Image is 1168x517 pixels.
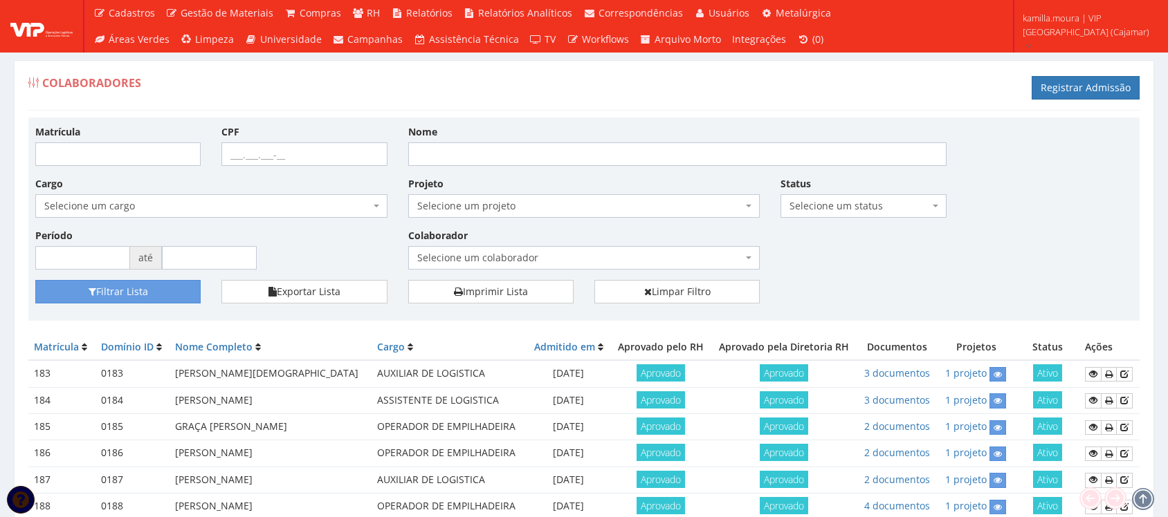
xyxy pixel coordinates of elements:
a: Imprimir Lista [408,280,574,303]
a: 1 projeto [945,420,987,433]
label: Colaborador [408,229,468,243]
a: 3 documentos [864,366,930,379]
span: Aprovado [760,471,808,488]
span: Aprovado [637,471,685,488]
label: Projeto [408,177,444,191]
span: Compras [300,6,341,19]
td: [PERSON_NAME] [170,440,372,467]
span: Aprovado [760,364,808,382]
td: AUXILIAR DE LOGISTICA [372,360,527,387]
td: OPERADOR DE EMPILHADEIRA [372,414,527,440]
span: Selecione um projeto [408,194,760,218]
th: Projetos [937,335,1015,360]
a: Limpeza [175,26,240,53]
td: [DATE] [527,414,610,440]
td: 187 [28,467,95,493]
button: Exportar Lista [221,280,387,303]
span: até [130,246,162,270]
span: Ativo [1033,417,1062,435]
span: Ativo [1033,471,1062,488]
span: Campanhas [347,32,403,46]
td: 0183 [95,360,170,387]
td: [DATE] [527,387,610,413]
a: 1 projeto [945,393,987,406]
td: [DATE] [527,440,610,467]
td: [PERSON_NAME] [170,467,372,493]
td: GRAÇA [PERSON_NAME] [170,414,372,440]
a: 1 projeto [945,366,987,379]
span: Selecione um projeto [417,199,743,213]
span: Limpeza [195,32,234,46]
th: Ações [1079,335,1140,360]
label: Cargo [35,177,63,191]
span: Áreas Verdes [109,32,170,46]
span: Aprovado [760,444,808,461]
td: [PERSON_NAME][DEMOGRAPHIC_DATA] [170,360,372,387]
img: logo [10,16,73,37]
a: Universidade [239,26,327,53]
td: 0184 [95,387,170,413]
a: 4 documentos [864,499,930,512]
span: Assistência Técnica [429,32,519,46]
td: 185 [28,414,95,440]
a: Integrações [727,26,792,53]
span: Selecione um cargo [35,194,387,218]
label: Nome [408,125,437,139]
span: Ativo [1033,364,1062,382]
span: Relatórios [406,6,453,19]
span: (0) [812,32,823,46]
span: Usuários [709,6,749,19]
a: Campanhas [327,26,409,53]
td: 0185 [95,414,170,440]
a: Áreas Verdes [88,26,175,53]
span: Aprovado [760,497,808,514]
span: Arquivo Morto [655,32,721,46]
span: Integrações [732,32,786,46]
a: Cargo [377,340,405,353]
span: Aprovado [637,417,685,435]
span: Ativo [1033,444,1062,461]
a: Workflows [561,26,635,53]
span: Relatórios Analíticos [478,6,572,19]
a: Domínio ID [101,340,154,353]
td: 0187 [95,467,170,493]
span: Selecione um colaborador [408,246,760,270]
th: Status [1015,335,1079,360]
span: Aprovado [637,444,685,461]
span: Selecione um status [790,199,929,213]
td: 183 [28,360,95,387]
td: OPERADOR DE EMPILHADEIRA [372,440,527,467]
a: TV [524,26,562,53]
a: Assistência Técnica [408,26,524,53]
a: 1 projeto [945,446,987,459]
a: 3 documentos [864,393,930,406]
td: [DATE] [527,467,610,493]
td: AUXILIAR DE LOGISTICA [372,467,527,493]
td: 184 [28,387,95,413]
td: 186 [28,440,95,467]
a: Admitido em [534,340,595,353]
td: 0186 [95,440,170,467]
span: Selecione um cargo [44,199,370,213]
label: CPF [221,125,239,139]
span: Aprovado [760,417,808,435]
label: Status [781,177,811,191]
button: Filtrar Lista [35,280,201,303]
a: (0) [792,26,829,53]
span: Colaboradores [42,75,141,91]
span: Workflows [582,32,629,46]
td: [PERSON_NAME] [170,387,372,413]
span: Aprovado [760,391,808,408]
span: kamilla.moura | VIP [GEOGRAPHIC_DATA] (Cajamar) [1023,11,1150,39]
span: Aprovado [637,497,685,514]
span: Metalúrgica [776,6,831,19]
a: 1 projeto [945,473,987,486]
a: 1 projeto [945,499,987,512]
span: Ativo [1033,497,1062,514]
a: 2 documentos [864,446,930,459]
a: Limpar Filtro [594,280,760,303]
span: Cadastros [109,6,155,19]
span: RH [367,6,380,19]
a: Matrícula [34,340,79,353]
span: Selecione um colaborador [417,251,743,265]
